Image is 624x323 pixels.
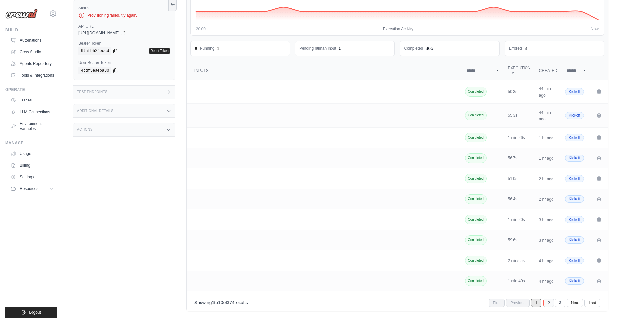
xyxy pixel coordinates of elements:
[8,148,57,159] a: Usage
[539,238,553,243] time: 3 hr ago
[187,61,462,80] th: Inputs
[78,30,120,35] span: [URL][DOMAIN_NAME]
[565,216,584,223] span: Kickoff
[78,41,170,46] label: Bearer Token
[196,26,206,32] span: 20:00
[539,110,551,121] time: 44 min ago
[465,174,487,183] span: Completed
[508,278,531,284] div: 1 min 49s
[149,48,170,54] a: Reset Token
[8,183,57,194] button: Resources
[508,237,531,243] div: 59.6s
[465,153,487,163] span: Completed
[539,156,553,161] time: 1 hr ago
[465,111,487,120] span: Completed
[539,136,553,140] time: 1 hr ago
[525,45,527,52] div: 8
[535,61,561,80] th: Created
[543,299,554,307] a: 2
[508,135,531,140] div: 1 min 26s
[465,133,487,142] span: Completed
[404,46,423,51] dd: Completed
[227,300,234,305] span: 374
[465,215,487,224] span: Completed
[565,175,584,182] span: Kickoff
[78,6,170,11] label: Status
[217,45,220,52] div: 1
[465,276,487,286] span: Completed
[465,87,487,97] span: Completed
[567,299,583,307] a: Next
[508,196,531,202] div: 56.4s
[8,35,57,46] a: Automations
[508,176,531,181] div: 51.0s
[77,109,113,113] h3: Additional Details
[195,46,214,51] span: Running
[508,89,531,94] div: 50.3s
[489,299,505,307] span: First
[5,307,57,318] button: Logout
[5,87,57,92] div: Operate
[539,259,553,263] time: 4 hr ago
[539,279,553,284] time: 4 hr ago
[339,45,342,52] div: 0
[465,235,487,245] span: Completed
[78,67,111,74] code: 4bdf5eaeba30
[5,141,57,146] div: Manage
[565,236,584,244] span: Kickoff
[299,46,336,51] dd: Pending human input
[187,294,608,311] nav: Pagination
[504,61,535,80] th: Execution Time
[194,299,248,306] p: Showing to of results
[555,299,565,307] a: 3
[78,47,111,55] code: 09afb52feccd
[187,61,608,311] section: Crew executions table
[565,112,584,119] span: Kickoff
[425,45,433,52] div: 365
[78,60,170,65] label: User Bearer Token
[8,47,57,57] a: Crew Studio
[29,310,41,315] span: Logout
[565,257,584,264] span: Kickoff
[508,113,531,118] div: 55.3s
[565,134,584,141] span: Kickoff
[508,217,531,222] div: 1 min 20s
[539,87,551,98] time: 44 min ago
[591,292,624,323] iframe: Chat Widget
[539,177,553,181] time: 2 hr ago
[531,299,542,307] span: 1
[591,26,599,32] span: Now
[489,299,600,307] nav: Pagination
[506,299,530,307] span: Previous
[565,88,584,95] span: Kickoff
[78,12,170,19] div: Provisioning failed, try again.
[20,186,38,191] span: Resources
[8,95,57,105] a: Traces
[565,277,584,285] span: Kickoff
[509,46,522,51] dd: Errored
[8,70,57,81] a: Tools & Integrations
[539,218,553,222] time: 3 hr ago
[218,300,223,305] span: 10
[5,9,38,19] img: Logo
[584,299,600,307] a: Last
[565,195,584,203] span: Kickoff
[383,26,413,32] span: Execution Activity
[78,24,170,29] label: API URL
[539,197,553,202] time: 2 hr ago
[8,59,57,69] a: Agents Repository
[565,155,584,162] span: Kickoff
[77,90,108,94] h3: Test Endpoints
[8,118,57,134] a: Environment Variables
[465,256,487,265] span: Completed
[8,172,57,182] a: Settings
[212,300,214,305] span: 1
[508,155,531,161] div: 56.7s
[8,107,57,117] a: LLM Connections
[465,194,487,204] span: Completed
[77,128,93,132] h3: Actions
[5,27,57,33] div: Build
[508,258,531,263] div: 2 mins 5s
[8,160,57,170] a: Billing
